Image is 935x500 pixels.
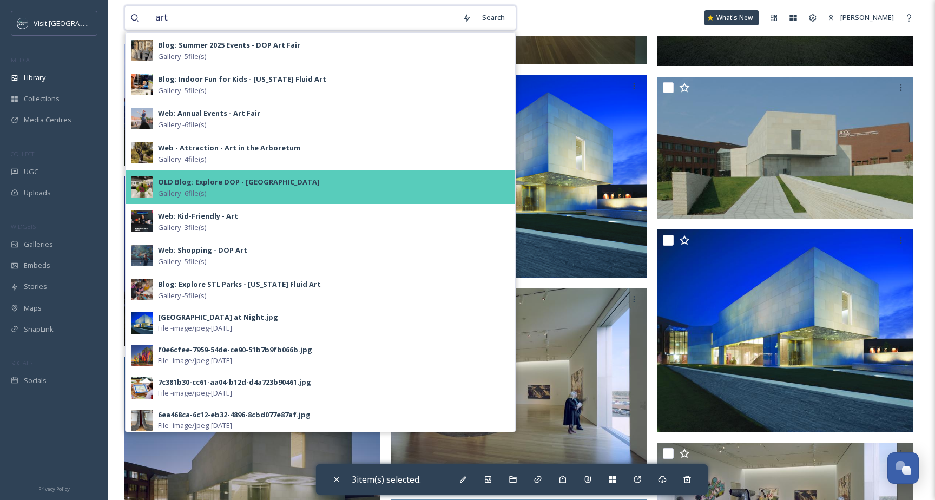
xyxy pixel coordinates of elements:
span: Visit [GEOGRAPHIC_DATA] [34,18,117,28]
strong: Blog: Explore STL Parks - [US_STATE] Fluid Art [158,279,321,289]
div: f0e6cfee-7959-54de-ce90-51b7b9fb066b.jpg [158,345,312,355]
span: Gallery - 5 file(s) [158,291,206,301]
span: File - image/jpeg - [DATE] [158,323,232,333]
span: Privacy Policy [38,485,70,492]
img: 48aea398-f18c-4d70-bb4b-f26a5f520ab4.jpg [131,74,153,95]
span: Gallery - 5 file(s) [158,51,206,62]
span: Gallery - 6 file(s) [158,120,206,130]
span: Gallery - 6 file(s) [158,188,206,199]
img: Nerman Museum 2.jpg [657,77,913,219]
span: Galleries [24,239,53,249]
img: 863b047d-6601-462c-aea7-17d7fd40077b.jpg [131,142,153,163]
span: WIDGETS [11,222,36,231]
a: Privacy Policy [38,482,70,495]
span: File - image/jpeg - [DATE] [158,356,232,366]
img: Nerman Museum of Contemporary Art at Night.jpg [391,75,647,278]
span: Socials [24,376,47,386]
span: UGC [24,167,38,177]
span: SnapLink [24,324,54,334]
span: Gallery - 3 file(s) [158,222,206,233]
span: Maps [24,303,42,313]
div: 7c381b30-cc61-aa04-b12d-d4a723b90461.jpg [158,377,311,387]
button: Open Chat [887,452,919,484]
a: What's New [704,10,759,25]
img: 2b19f68d-09d8-45df-957c-70b26b0da505.jpg [131,108,153,129]
img: 8868b54c-daa2-4ec5-9452-c8712b56ad36.jpg [131,279,153,300]
span: [PERSON_NAME] [840,12,894,22]
div: [GEOGRAPHIC_DATA] at Night.jpg [158,312,278,323]
strong: Blog: Indoor Fun for Kids - [US_STATE] Fluid Art [158,74,326,84]
img: dbfa99e4-d564-4d00-b365-c84661317cb5.jpg [131,345,153,366]
img: Nerman Museum of Contemporary Art at Night - Copy.tif [657,229,913,432]
span: Collections [24,94,60,104]
span: Library [24,73,45,83]
strong: Web: Shopping - DOP Art [158,245,247,255]
img: 21639f50-cedb-4d5a-b224-5fdd61c88fda.jpg [131,245,153,266]
input: Search your library [150,6,457,30]
span: COLLECT [11,150,34,158]
span: Gallery - 5 file(s) [158,256,206,267]
img: 92e7c787-60d7-4630-960d-f17da721081a.jpg [131,410,153,431]
div: Search [477,7,510,28]
strong: Web - Attraction - Art in the Arboretum [158,143,300,153]
span: File - image/jpeg - [DATE] [158,388,232,398]
img: Light Up the Lawn Concert Series - JCCC.jpg [124,176,380,346]
div: 6ea468ca-6c12-eb32-4896-8cbd077e87af.jpg [158,410,311,420]
span: Uploads [24,188,51,198]
img: b7596154-88ac-44d0-acff-a2dbf7745056.jpg [131,312,153,334]
img: 704cf2f7-9d00-4e0e-8ed1-d9a0d1c0b81b.jpg [131,377,153,399]
span: MEDIA [11,56,30,64]
img: Nerman Museum evening.jpg [124,44,380,165]
img: Nerman Museum of Contemporary Art.JPG [391,288,647,489]
strong: Web: Annual Events - Art Fair [158,108,260,118]
a: [PERSON_NAME] [822,7,899,28]
strong: Blog: Summer 2025 Events - DOP Art Fair [158,40,300,50]
img: 1d2f8eb2-e5a2-4931-b306-6e960236ee2e.jpg [131,176,153,198]
span: Gallery - 4 file(s) [158,154,206,165]
span: Gallery - 5 file(s) [158,85,206,96]
strong: Web: Kid-Friendly - Art [158,211,238,221]
img: 7f141e0b-9555-4086-bce2-22becb656ff0.jpg [131,210,153,232]
span: Stories [24,281,47,292]
span: Embeds [24,260,50,271]
span: File - image/jpeg - [DATE] [158,420,232,431]
img: c3es6xdrejuflcaqpovn.png [17,18,28,29]
img: 82f38f48-42e0-48b7-8eca-31f9cadfcb18.jpg [131,40,153,61]
span: Media Centres [24,115,71,125]
span: SOCIALS [11,359,32,367]
strong: OLD Blog: Explore DOP - [GEOGRAPHIC_DATA] [158,177,320,187]
span: 3 item(s) selected. [352,473,421,485]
